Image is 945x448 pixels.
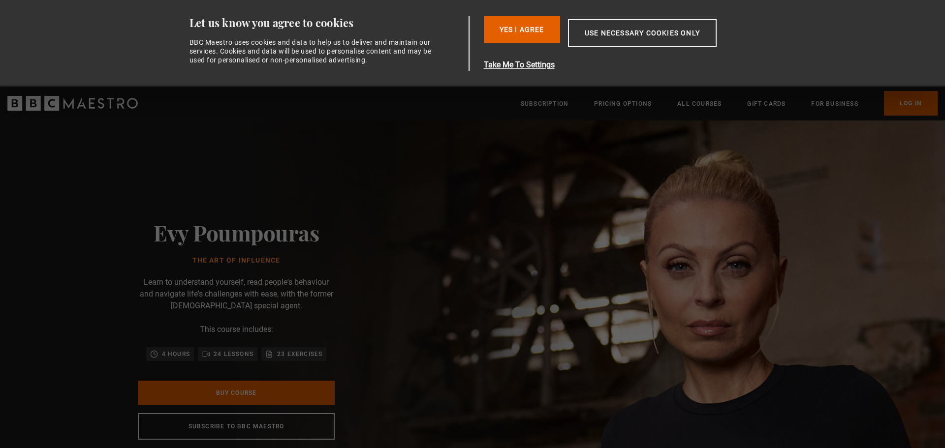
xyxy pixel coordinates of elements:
div: BBC Maestro uses cookies and data to help us to deliver and maintain our services. Cookies and da... [189,38,438,65]
a: Pricing Options [594,99,652,109]
button: Take Me To Settings [484,59,763,71]
h1: The Art of Influence [154,257,319,265]
p: 4 hours [162,349,190,359]
a: Log In [884,91,938,116]
p: 24 lessons [214,349,253,359]
p: 23 exercises [277,349,322,359]
a: Gift Cards [747,99,786,109]
svg: BBC Maestro [7,96,138,111]
a: Buy Course [138,381,335,405]
button: Yes I Agree [484,16,560,43]
p: This course includes: [200,324,273,335]
div: Let us know you agree to cookies [189,16,465,30]
p: Learn to understand yourself, read people's behaviour and navigate life's challenges with ease, w... [138,276,335,312]
a: Subscription [521,99,568,109]
a: All Courses [677,99,722,109]
button: Use necessary cookies only [568,19,717,47]
a: For business [811,99,858,109]
nav: Primary [521,91,938,116]
h2: Evy Poumpouras [154,220,319,245]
